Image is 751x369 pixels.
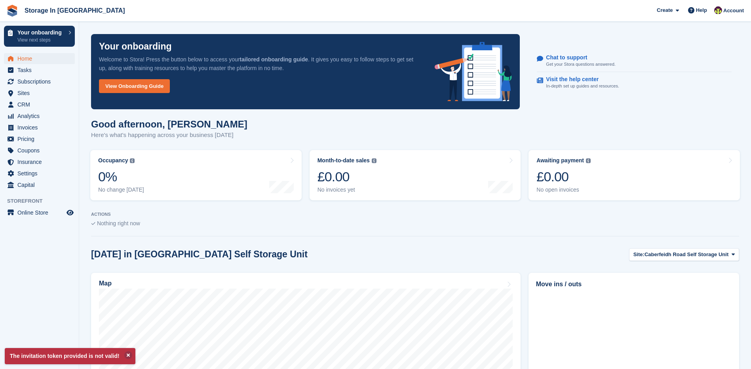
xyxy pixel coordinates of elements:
img: icon-info-grey-7440780725fd019a000dd9b08b2336e03edf1995a4989e88bcd33f0948082b44.svg [586,158,591,163]
img: onboarding-info-6c161a55d2c0e0a8cae90662b2fe09162a5109e8cc188191df67fb4f79e88e88.svg [435,42,512,101]
div: 0% [98,169,144,185]
div: No open invoices [536,186,591,193]
h1: Good afternoon, [PERSON_NAME] [91,119,247,129]
strong: tailored onboarding guide [240,56,308,63]
p: Welcome to Stora! Press the button below to access your . It gives you easy to follow steps to ge... [99,55,422,72]
a: menu [4,65,75,76]
a: menu [4,99,75,110]
p: Visit the help center [546,76,613,83]
a: menu [4,168,75,179]
span: CRM [17,99,65,110]
img: icon-info-grey-7440780725fd019a000dd9b08b2336e03edf1995a4989e88bcd33f0948082b44.svg [372,158,376,163]
h2: Move ins / outs [536,280,732,289]
span: Help [696,6,707,14]
img: blank_slate_check_icon-ba018cac091ee9be17c0a81a6c232d5eb81de652e7a59be601be346b1b6ddf79.svg [91,222,95,225]
span: Storefront [7,197,79,205]
p: Get your Stora questions answered. [546,61,615,68]
p: The invitation token provided is not valid! [5,348,135,364]
p: Your onboarding [99,42,172,51]
h2: [DATE] in [GEOGRAPHIC_DATA] Self Storage Unit [91,249,308,260]
p: Chat to support [546,54,609,61]
button: Site: Caberfeidh Road Self Storage Unit [629,248,739,261]
a: menu [4,133,75,145]
a: menu [4,87,75,99]
span: Subscriptions [17,76,65,87]
a: menu [4,53,75,64]
span: Account [723,7,744,15]
a: menu [4,207,75,218]
img: Colin Wood [714,6,722,14]
a: Awaiting payment £0.00 No open invoices [529,150,740,200]
a: menu [4,122,75,133]
div: Month-to-date sales [318,157,370,164]
h2: Map [99,280,112,287]
img: stora-icon-8386f47178a22dfd0bd8f6a31ec36ba5ce8667c1dd55bd0f319d3a0aa187defe.svg [6,5,18,17]
span: Sites [17,87,65,99]
div: Awaiting payment [536,157,584,164]
a: menu [4,179,75,190]
span: Tasks [17,65,65,76]
div: Occupancy [98,157,128,164]
a: Chat to support Get your Stora questions answered. [537,50,732,72]
a: Occupancy 0% No change [DATE] [90,150,302,200]
p: ACTIONS [91,212,739,217]
span: Insurance [17,156,65,167]
a: menu [4,76,75,87]
span: Capital [17,179,65,190]
p: Here's what's happening across your business [DATE] [91,131,247,140]
a: menu [4,110,75,122]
a: Storage In [GEOGRAPHIC_DATA] [21,4,128,17]
a: View Onboarding Guide [99,79,170,93]
span: Caberfeidh Road Self Storage Unit [645,251,728,259]
p: Your onboarding [17,30,65,35]
a: menu [4,156,75,167]
div: £0.00 [318,169,376,185]
a: Visit the help center In-depth set up guides and resources. [537,72,732,93]
span: Nothing right now [97,220,140,226]
span: Site: [633,251,645,259]
img: icon-info-grey-7440780725fd019a000dd9b08b2336e03edf1995a4989e88bcd33f0948082b44.svg [130,158,135,163]
span: Create [657,6,673,14]
p: In-depth set up guides and resources. [546,83,619,89]
span: Online Store [17,207,65,218]
span: Invoices [17,122,65,133]
span: Analytics [17,110,65,122]
div: No change [DATE] [98,186,144,193]
span: Home [17,53,65,64]
a: Month-to-date sales £0.00 No invoices yet [310,150,521,200]
a: menu [4,145,75,156]
a: Your onboarding View next steps [4,26,75,47]
a: Preview store [65,208,75,217]
div: £0.00 [536,169,591,185]
span: Coupons [17,145,65,156]
span: Settings [17,168,65,179]
p: View next steps [17,36,65,44]
div: No invoices yet [318,186,376,193]
span: Pricing [17,133,65,145]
